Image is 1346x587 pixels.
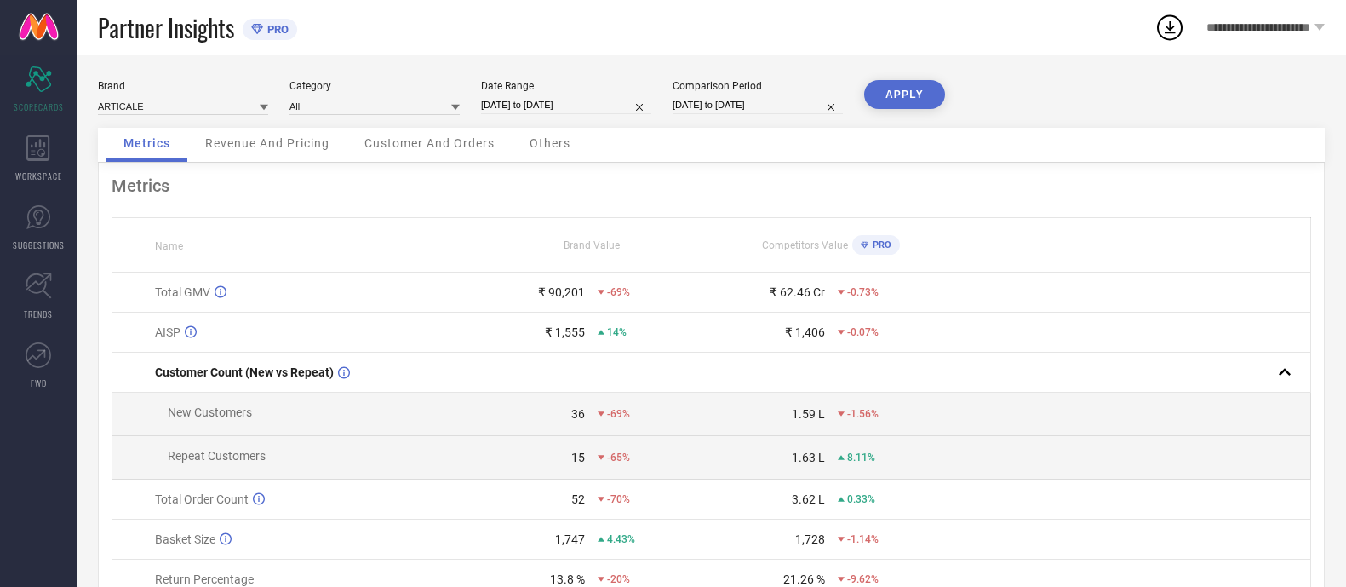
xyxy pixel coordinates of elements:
[571,492,585,506] div: 52
[168,406,252,419] span: New Customers
[1154,12,1185,43] div: Open download list
[792,407,825,421] div: 1.59 L
[847,326,879,338] span: -0.07%
[24,308,53,320] span: TRENDS
[538,285,585,299] div: ₹ 90,201
[783,573,825,586] div: 21.26 %
[205,136,329,150] span: Revenue And Pricing
[155,573,254,586] span: Return Percentage
[364,136,495,150] span: Customer And Orders
[155,325,180,339] span: AISP
[607,326,627,338] span: 14%
[607,573,630,585] span: -20%
[564,239,620,251] span: Brand Value
[481,80,651,92] div: Date Range
[847,573,879,585] span: -9.62%
[792,451,825,464] div: 1.63 L
[607,493,630,505] span: -70%
[15,170,62,182] span: WORKSPACE
[98,10,234,45] span: Partner Insights
[155,285,210,299] span: Total GMV
[481,96,651,114] input: Select date range
[673,96,843,114] input: Select comparison period
[14,101,64,113] span: SCORECARDS
[545,325,585,339] div: ₹ 1,555
[123,136,170,150] span: Metrics
[155,240,183,252] span: Name
[607,533,635,545] span: 4.43%
[847,408,879,420] span: -1.56%
[550,573,585,586] div: 13.8 %
[785,325,825,339] div: ₹ 1,406
[795,532,825,546] div: 1,728
[607,408,630,420] span: -69%
[168,449,266,463] span: Repeat Customers
[571,451,585,464] div: 15
[13,239,65,251] span: SUGGESTIONS
[864,80,945,109] button: APPLY
[792,492,825,506] div: 3.62 L
[770,285,825,299] div: ₹ 62.46 Cr
[673,80,843,92] div: Comparison Period
[112,176,1311,196] div: Metrics
[607,286,630,298] span: -69%
[530,136,570,150] span: Others
[289,80,460,92] div: Category
[155,532,215,546] span: Basket Size
[263,23,289,36] span: PRO
[868,239,891,250] span: PRO
[155,365,334,379] span: Customer Count (New vs Repeat)
[31,377,47,389] span: FWD
[847,286,879,298] span: -0.73%
[847,493,875,505] span: 0.33%
[847,533,879,545] span: -1.14%
[847,452,875,463] span: 8.11%
[98,80,268,92] div: Brand
[155,492,249,506] span: Total Order Count
[555,532,585,546] div: 1,747
[607,452,630,463] span: -65%
[571,407,585,421] div: 36
[762,239,848,251] span: Competitors Value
